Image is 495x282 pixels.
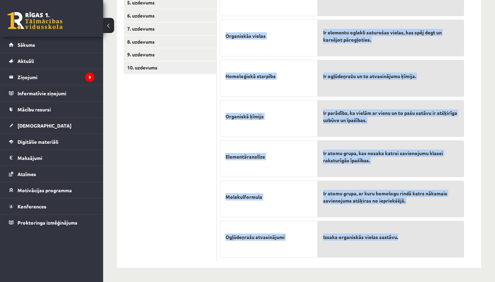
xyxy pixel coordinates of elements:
span: Ir parādība, ka vielām ar vienu un to pašu satāvu ir atšķirīga uzbūve un īpašības. [323,109,459,124]
span: Proktoringa izmēģinājums [18,219,77,226]
a: [DEMOGRAPHIC_DATA] [9,118,95,133]
a: 9. uzdevums [124,48,216,61]
a: 10. uzdevums [124,61,216,74]
span: Molekulformula [225,193,262,200]
span: Elementāranalīze [225,153,265,160]
span: Ir ogļūdeņražu un to atvasinājumu ķīmija. [323,73,416,80]
a: Proktoringa izmēģinājums [9,215,95,230]
a: 6. uzdevums [124,9,216,22]
span: Organiskā ķīmija [225,113,264,120]
a: Aktuāli [9,53,95,69]
a: Sākums [9,37,95,53]
span: Ogļūdeņražu atvasinājumi [225,234,285,241]
a: Rīgas 1. Tālmācības vidusskola [8,12,63,29]
span: Homoloģiskā starpība [225,73,276,80]
a: Informatīvie ziņojumi [9,85,95,101]
span: Ir atomu grupa, ar kuru homologu rindā katrs nākamais savienojums atšķiras no iepriekšējā. [323,190,459,204]
span: Ir elementu oglekli saturošas vielas, kas spēj degt un karsējot pārogļoties. [323,29,459,43]
span: Mācību resursi [18,106,51,112]
legend: Maksājumi [18,150,95,166]
a: Mācību resursi [9,101,95,117]
a: Digitālie materiāli [9,134,95,150]
a: 8. uzdevums [124,35,216,48]
a: Ziņojumi9 [9,69,95,85]
span: Konferences [18,203,46,209]
legend: Ziņojumi [18,69,95,85]
a: Konferences [9,198,95,214]
i: 9 [85,73,95,82]
span: Izsaka organiskās vielas sastāvu. [323,234,398,241]
span: Organiskās vielas [225,32,266,40]
span: Atzīmes [18,171,36,177]
a: 7. uzdevums [124,22,216,35]
span: Ir atomu grupa, kas nosaka katrai savienojumu klasei raksturīgās īpašības. [323,150,459,164]
span: [DEMOGRAPHIC_DATA] [18,122,71,129]
legend: Informatīvie ziņojumi [18,85,95,101]
span: Motivācijas programma [18,187,72,193]
span: Aktuāli [18,58,34,64]
span: Sākums [18,42,35,48]
span: Digitālie materiāli [18,139,58,145]
a: Maksājumi [9,150,95,166]
a: Atzīmes [9,166,95,182]
a: Motivācijas programma [9,182,95,198]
